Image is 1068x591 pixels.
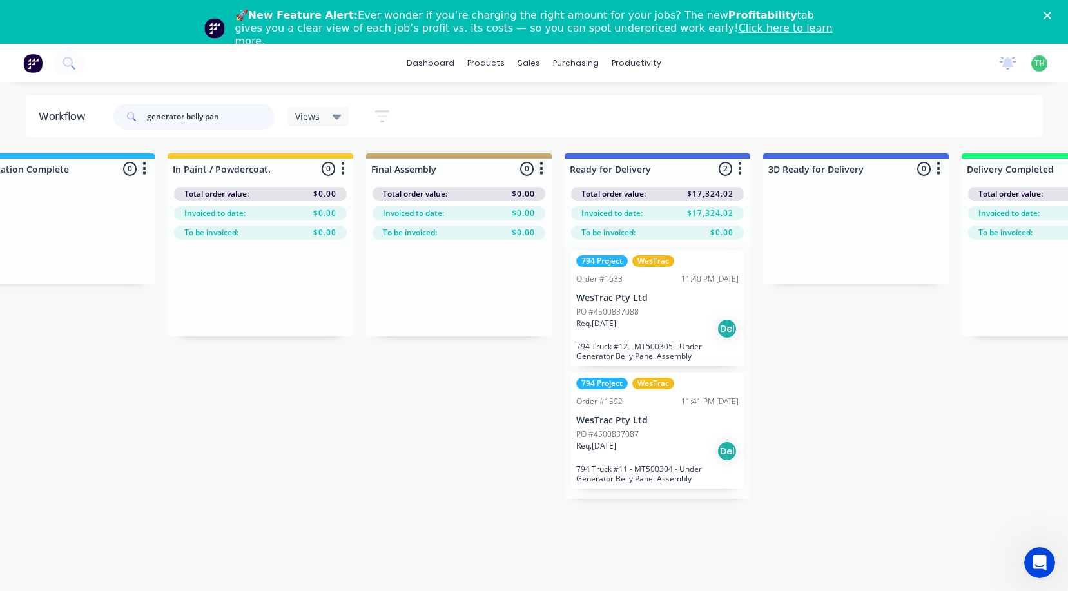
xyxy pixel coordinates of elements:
[728,9,797,21] b: Profitability
[581,208,643,219] span: Invoiced to date:
[313,227,336,238] span: $0.00
[687,208,733,219] span: $17,324.02
[978,227,1033,238] span: To be invoiced:
[576,440,616,452] p: Req. [DATE]
[313,208,336,219] span: $0.00
[687,188,733,200] span: $17,324.02
[576,396,623,407] div: Order #1592
[1024,547,1055,578] iframe: Intercom live chat
[717,441,737,461] div: Del
[512,188,535,200] span: $0.00
[1044,12,1056,19] div: Close
[547,53,605,73] div: purchasing
[576,464,739,483] p: 794 Truck #11 - MT500304 - Under Generator Belly Panel Assembly
[511,53,547,73] div: sales
[248,9,358,21] b: New Feature Alert:
[576,318,616,329] p: Req. [DATE]
[383,188,447,200] span: Total order value:
[581,188,646,200] span: Total order value:
[184,227,238,238] span: To be invoiced:
[632,255,674,267] div: WesTrac
[576,378,628,389] div: 794 Project
[512,208,535,219] span: $0.00
[581,227,636,238] span: To be invoiced:
[1034,57,1045,69] span: TH
[400,53,461,73] a: dashboard
[681,396,739,407] div: 11:41 PM [DATE]
[710,227,733,238] span: $0.00
[235,22,833,47] a: Click here to learn more.
[576,255,628,267] div: 794 Project
[681,273,739,285] div: 11:40 PM [DATE]
[717,318,737,339] div: Del
[23,53,43,73] img: Factory
[184,188,249,200] span: Total order value:
[978,188,1043,200] span: Total order value:
[605,53,668,73] div: productivity
[383,208,444,219] span: Invoiced to date:
[383,227,437,238] span: To be invoiced:
[576,429,639,440] p: PO #4500837087
[632,378,674,389] div: WesTrac
[576,273,623,285] div: Order #1633
[204,18,225,39] img: Profile image for Team
[147,104,275,130] input: Search for orders...
[313,188,336,200] span: $0.00
[512,227,535,238] span: $0.00
[571,373,744,489] div: 794 ProjectWesTracOrder #159211:41 PM [DATE]WesTrac Pty LtdPO #4500837087Req.[DATE]Del794 Truck #...
[235,9,844,48] div: 🚀 Ever wonder if you’re charging the right amount for your jobs? The new tab gives you a clear vi...
[461,53,511,73] div: products
[576,342,739,361] p: 794 Truck #12 - MT500305 - Under Generator Belly Panel Assembly
[576,306,639,318] p: PO #4500837088
[39,109,92,124] div: Workflow
[576,415,739,426] p: WesTrac Pty Ltd
[576,293,739,304] p: WesTrac Pty Ltd
[571,250,744,366] div: 794 ProjectWesTracOrder #163311:40 PM [DATE]WesTrac Pty LtdPO #4500837088Req.[DATE]Del794 Truck #...
[978,208,1040,219] span: Invoiced to date:
[295,110,320,123] span: Views
[184,208,246,219] span: Invoiced to date:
